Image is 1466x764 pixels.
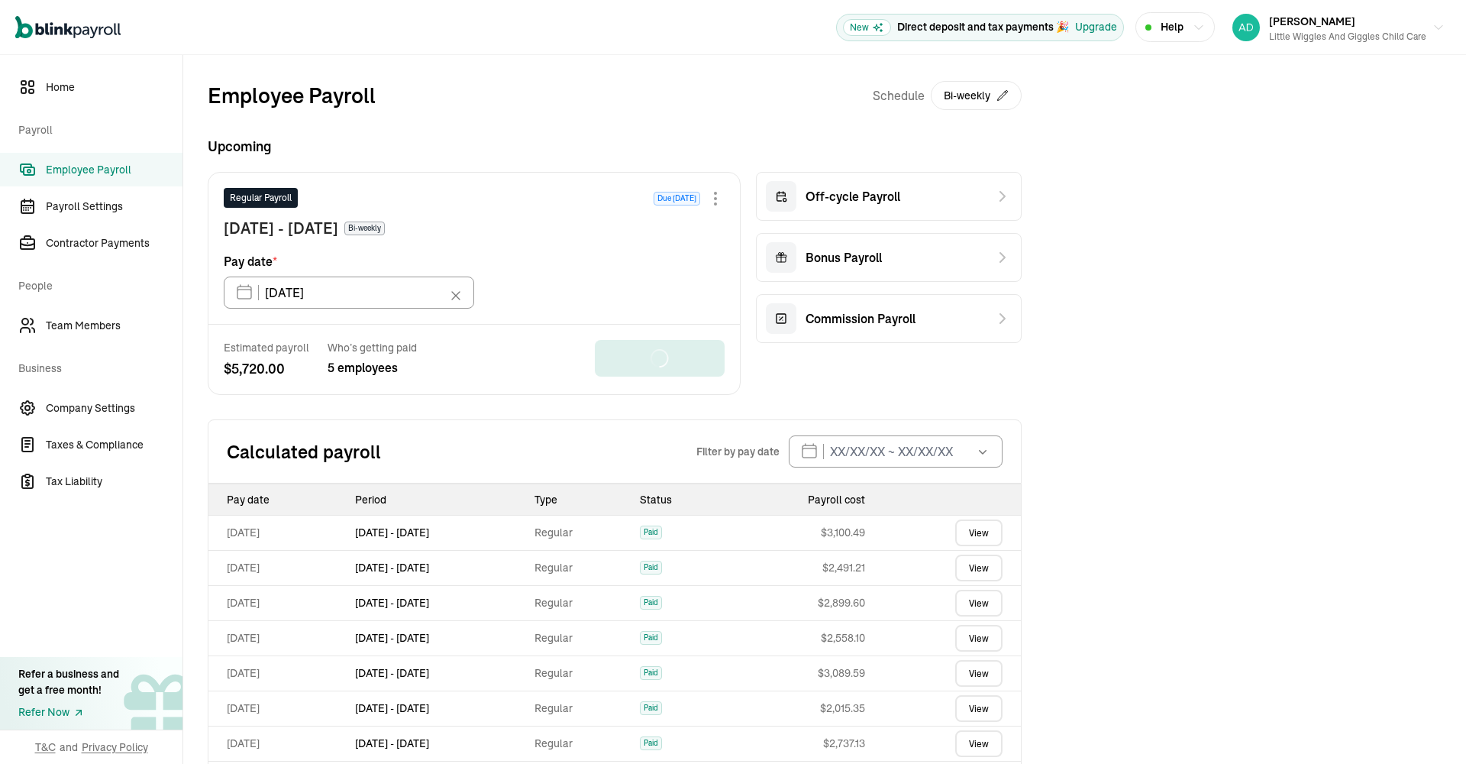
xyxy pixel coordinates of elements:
iframe: Chat Widget [1124,150,1466,764]
th: Payroll cost [726,484,871,515]
img: loader [650,348,670,368]
button: Bi-weekly [931,81,1022,110]
span: Filter by pay date [696,444,780,459]
span: Off-cycle Payroll [806,187,900,206]
span: Bonus Payroll [806,248,882,267]
td: [DATE] [208,656,349,691]
th: Type [528,484,634,515]
span: Paid [640,561,662,575]
span: Paid [640,666,662,680]
h2: Calculated payroll [227,439,696,464]
td: [DATE] [208,515,349,550]
td: [DATE] [208,550,349,585]
span: 5 employees [328,358,417,377]
td: [DATE] [208,620,349,656]
td: Regular [528,515,634,550]
td: [DATE] - [DATE] [349,656,529,691]
span: Commission Payroll [806,309,915,328]
td: [DATE] - [DATE] [349,585,529,620]
nav: Global [15,5,121,50]
a: View [955,695,1003,722]
span: $ 2,015.35 [820,701,865,715]
span: $ 2,558.10 [821,631,865,645]
div: Refer a business and get a free month! [18,666,119,698]
a: Refer Now [18,704,119,720]
button: [PERSON_NAME]Little Wiggles and Giggles Child Care [1226,8,1451,47]
span: Business [18,345,173,388]
span: T&C [35,740,56,755]
h2: Employee Payroll [208,79,376,112]
span: Who’s getting paid [328,340,417,355]
p: Direct deposit and tax payments 🎉 [897,19,1069,35]
td: Regular [528,726,634,761]
a: View [955,730,1003,757]
span: [PERSON_NAME] [1269,15,1355,28]
span: Estimated payroll [224,340,309,355]
span: Payroll [18,107,173,150]
span: Regular Payroll [230,191,292,205]
span: $ 2,737.13 [823,736,865,750]
span: Tax Liability [46,474,182,490]
input: XX/XX/XX ~ XX/XX/XX [789,435,1003,468]
td: [DATE] [208,726,349,761]
span: Paid [640,631,662,645]
a: View [955,625,1003,652]
span: Pay date [224,252,277,270]
a: View [955,555,1003,581]
span: [DATE] - [DATE] [224,217,338,240]
td: [DATE] - [DATE] [349,550,529,585]
span: $ 3,100.49 [821,526,865,539]
td: [DATE] - [DATE] [349,515,529,550]
div: Schedule [873,79,1022,112]
th: Pay date [208,484,349,515]
td: Regular [528,656,634,691]
button: Help [1135,12,1215,42]
span: Contractor Payments [46,235,182,251]
span: Paid [640,701,662,715]
span: Upcoming [208,136,1022,157]
span: Paid [640,596,662,610]
th: Period [349,484,529,515]
a: View [955,590,1003,617]
th: Status [634,484,726,515]
span: $ 3,089.59 [818,666,865,680]
a: View [955,520,1003,546]
span: Home [46,79,182,95]
span: Paid [640,526,662,539]
span: People [18,263,173,306]
span: Bi-weekly [344,222,385,235]
span: Taxes & Compliance [46,437,182,453]
td: Regular [528,585,634,620]
span: New [843,19,891,36]
div: Little Wiggles and Giggles Child Care [1269,30,1426,44]
span: Payroll Settings [46,199,182,215]
input: XX/XX/XX [224,277,474,309]
td: [DATE] - [DATE] [349,726,529,761]
td: [DATE] - [DATE] [349,620,529,656]
span: Employee Payroll [46,162,182,178]
span: $ 2,899.60 [818,596,865,610]
td: [DATE] [208,691,349,726]
span: Company Settings [46,400,182,416]
span: Team Members [46,318,182,334]
td: Regular [528,620,634,656]
button: Upgrade [1075,19,1117,35]
td: [DATE] [208,585,349,620]
td: Regular [528,691,634,726]
td: [DATE] - [DATE] [349,691,529,726]
span: $ 5,720.00 [224,358,309,379]
span: $ 2,491.21 [822,561,865,575]
span: Help [1161,19,1183,35]
span: Due [DATE] [654,192,700,206]
span: Privacy Policy [82,740,148,755]
a: View [955,660,1003,687]
td: Regular [528,550,634,585]
span: Paid [640,736,662,750]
